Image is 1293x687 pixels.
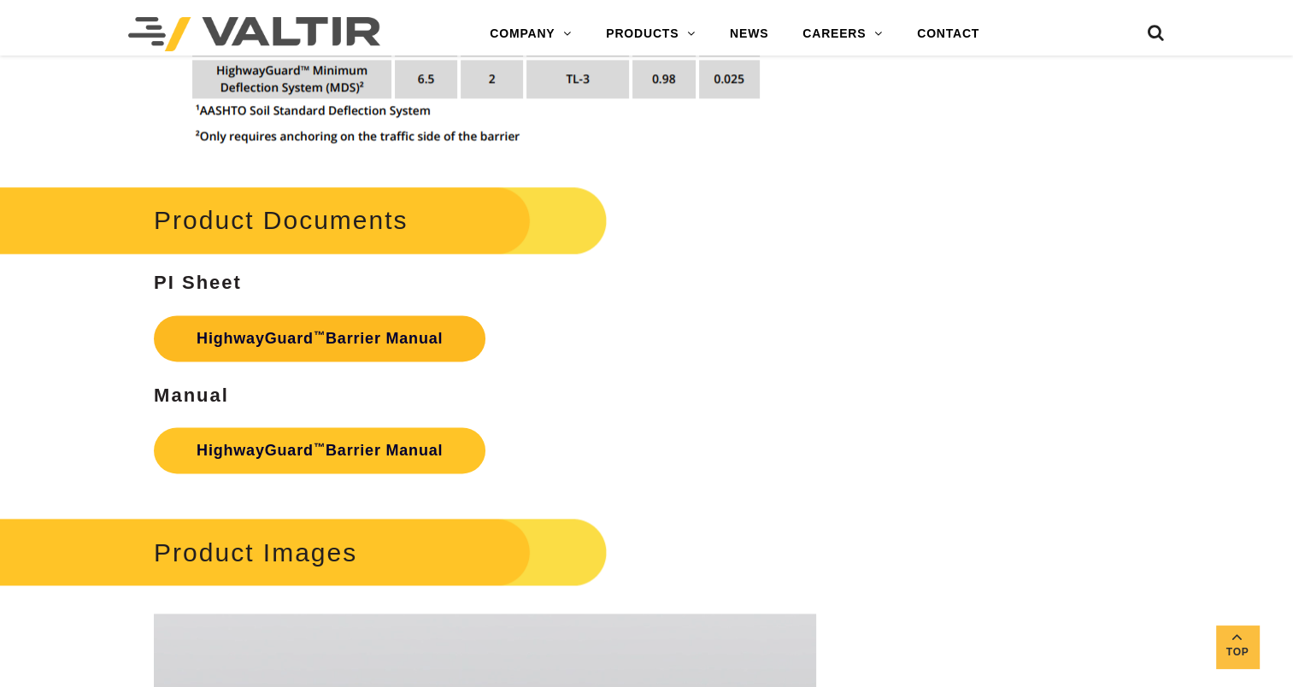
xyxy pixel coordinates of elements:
a: NEWS [713,17,785,51]
a: HighwayGuard™Barrier Manual [154,315,485,361]
strong: Manual [154,385,229,406]
a: COMPANY [473,17,589,51]
a: HighwayGuard™Barrier Manual [154,427,485,473]
sup: ™ [314,441,326,454]
a: PRODUCTS [589,17,713,51]
sup: ™ [314,329,326,342]
a: Top [1216,625,1259,668]
img: Valtir [128,17,380,51]
strong: PI Sheet [154,272,242,293]
a: CAREERS [785,17,900,51]
span: Top [1216,643,1259,662]
a: CONTACT [900,17,996,51]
